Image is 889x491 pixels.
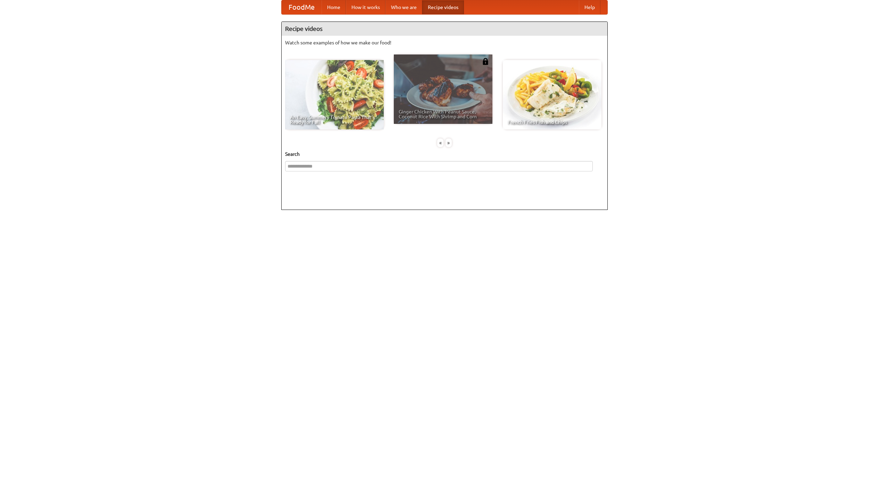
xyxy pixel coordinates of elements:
[346,0,385,14] a: How it works
[385,0,422,14] a: Who we are
[285,60,384,129] a: An Easy, Summery Tomato Pasta That's Ready for Fall
[422,0,464,14] a: Recipe videos
[282,22,607,36] h4: Recipe videos
[285,39,604,46] p: Watch some examples of how we make our food!
[290,115,379,125] span: An Easy, Summery Tomato Pasta That's Ready for Fall
[508,120,597,125] span: French Fries Fish and Chips
[482,58,489,65] img: 483408.png
[285,151,604,158] h5: Search
[322,0,346,14] a: Home
[446,138,452,147] div: »
[579,0,600,14] a: Help
[503,60,601,129] a: French Fries Fish and Chips
[437,138,443,147] div: «
[282,0,322,14] a: FoodMe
